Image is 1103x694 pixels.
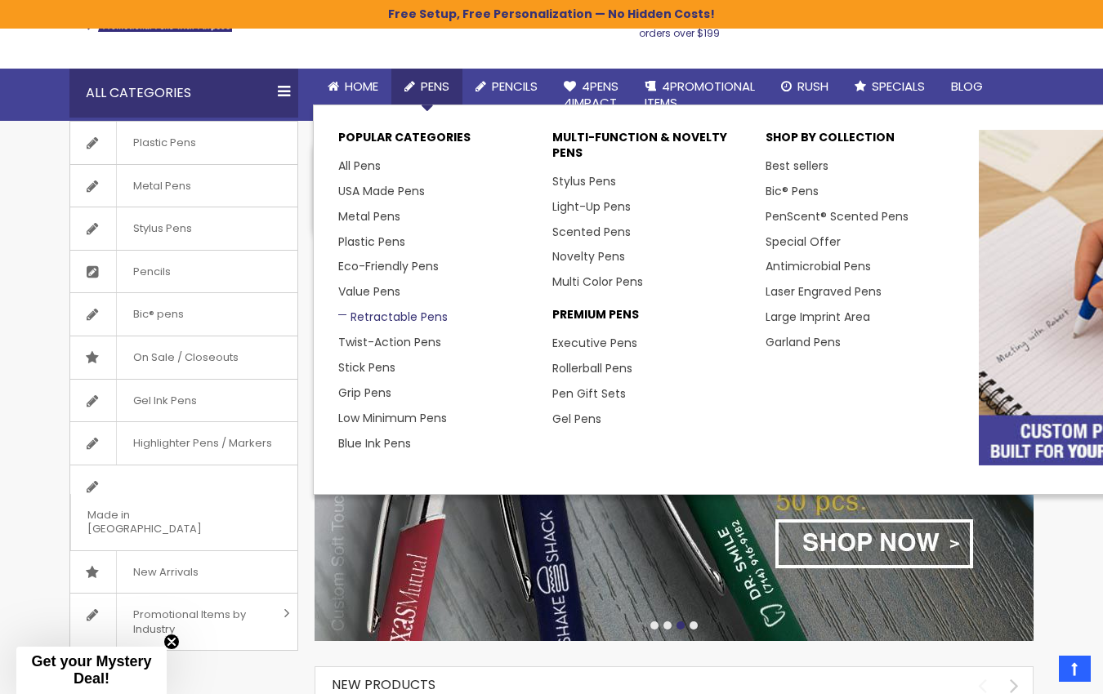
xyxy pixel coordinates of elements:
a: Metal Pens [338,208,400,225]
span: Gel Ink Pens [116,380,213,422]
a: Pencils [70,251,297,293]
span: Stylus Pens [116,207,208,250]
a: Antimicrobial Pens [766,258,871,274]
span: Highlighter Pens / Markers [116,422,288,465]
span: Bic® pens [116,293,200,336]
a: Scented Pens [552,224,631,240]
p: Shop By Collection [766,130,962,153]
span: Promotional Items by Industry [116,594,278,650]
a: Garland Pens [766,334,841,350]
a: Low Minimum Pens [338,410,447,426]
a: 4PROMOTIONALITEMS [632,69,768,122]
a: Plastic Pens [338,234,405,250]
span: Blog [951,78,983,95]
span: New Arrivals [116,551,215,594]
a: Bic® pens [70,293,297,336]
span: Home [345,78,378,95]
span: Get your Mystery Deal! [31,653,151,687]
a: Multi Color Pens [552,274,643,290]
a: Highlighter Pens / Markers [70,422,297,465]
span: New Products [332,675,435,694]
a: Grip Pens [338,385,391,401]
a: Home [315,69,391,105]
a: Retractable Pens [338,309,448,325]
a: Rollerball Pens [552,360,632,376]
span: Pencils [116,251,187,293]
a: Best sellers [766,158,828,174]
a: Gel Ink Pens [70,380,297,422]
a: All Pens [338,158,381,174]
a: Plastic Pens [70,122,297,164]
span: Plastic Pens [116,122,212,164]
a: Pen Gift Sets [552,385,626,402]
a: Special Offer [766,234,841,250]
a: Light-Up Pens [552,198,631,215]
a: On Sale / Closeouts [70,336,297,379]
a: Twist-Action Pens [338,334,441,350]
span: Pencils [492,78,538,95]
a: Blue Ink Pens [338,435,411,452]
p: Premium Pens [552,307,749,331]
span: 4Pens 4impact [564,78,618,111]
a: Rush [768,69,842,105]
div: All Categories [69,69,298,118]
a: Value Pens [338,283,400,300]
a: Eco-Friendly Pens [338,258,439,274]
span: Metal Pens [116,165,208,207]
button: Close teaser [163,634,180,650]
span: Specials [872,78,925,95]
a: Blog [938,69,996,105]
a: 4Pens4impact [551,69,632,122]
p: Popular Categories [338,130,535,153]
a: Stylus Pens [70,207,297,250]
span: Made in [GEOGRAPHIC_DATA] [70,494,257,550]
a: Metal Pens [70,165,297,207]
a: Gel Pens [552,411,601,427]
a: Pencils [462,69,551,105]
a: Stick Pens [338,359,395,376]
a: USA Made Pens [338,183,425,199]
a: Stylus Pens [552,173,616,189]
a: Novelty Pens [552,248,625,265]
a: Made in [GEOGRAPHIC_DATA] [70,465,297,550]
a: Laser Engraved Pens [766,283,882,300]
a: Promotional Items by Industry [70,594,297,650]
span: 4PROMOTIONAL ITEMS [645,78,755,111]
div: Get your Mystery Deal!Close teaser [16,647,167,694]
a: PenScent® Scented Pens [766,208,909,225]
a: Specials [842,69,938,105]
a: New Arrivals [70,551,297,594]
span: Rush [797,78,828,95]
a: Large Imprint Area [766,309,870,325]
span: Pens [421,78,449,95]
span: On Sale / Closeouts [116,336,255,379]
a: Executive Pens [552,335,637,351]
a: Pens [391,69,462,105]
p: Multi-Function & Novelty Pens [552,130,749,169]
a: Bic® Pens [766,183,819,199]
